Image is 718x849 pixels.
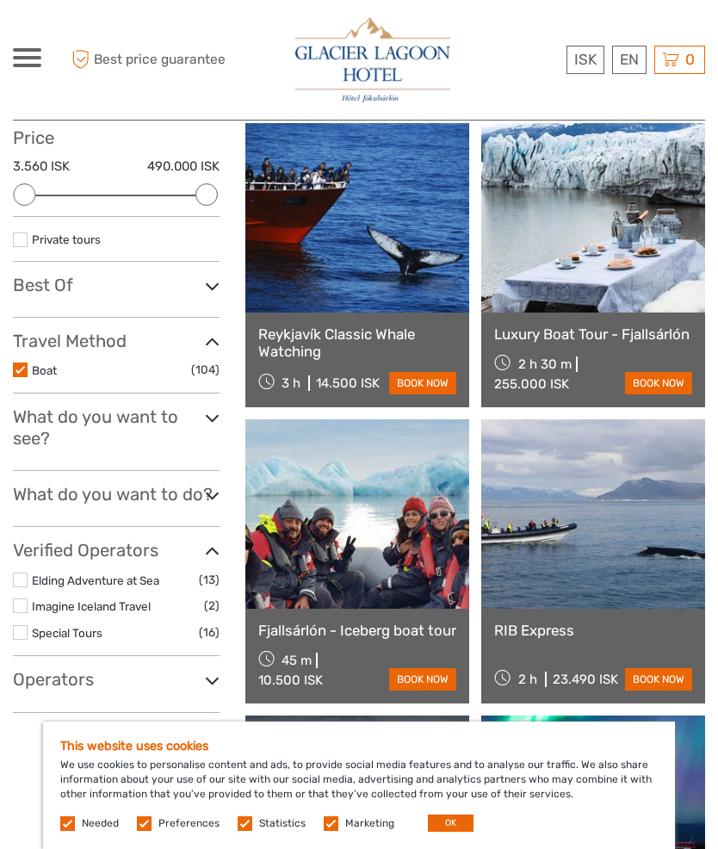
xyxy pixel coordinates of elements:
span: 3 h [282,375,300,391]
span: 2 h 30 m [518,356,572,372]
h3: Operators [13,669,220,690]
h3: Best Of [13,275,220,295]
a: Boat [32,363,57,377]
div: We use cookies to personalise content and ads, to provide social media features and to analyse ou... [43,722,675,849]
span: (104) [191,360,220,380]
h3: What do you want to do? [13,484,220,505]
h3: What do you want to see? [13,406,220,449]
button: OK [428,815,474,832]
div: EN [612,46,647,74]
label: Needed [82,816,119,831]
a: RIB Express [494,622,692,639]
h5: This website uses cookies [60,739,658,753]
span: ISK [574,51,597,68]
label: 3.560 ISK [13,158,70,176]
label: Marketing [345,816,394,831]
h3: Verified Operators [13,540,220,561]
a: Imagine Iceland Travel [32,599,151,613]
p: We're away right now. Please check back later! [24,30,195,44]
div: 14.500 ISK [316,375,380,391]
a: Reykjavík Classic Whale Watching [258,325,456,361]
span: 0 [683,51,697,68]
a: Elding Adventure at Sea [32,573,159,587]
span: 45 m [282,653,312,668]
a: Luxury Boat Tour - Fjallsárlón [494,325,692,343]
h3: Travel Method [13,331,220,351]
h3: Price [13,127,220,148]
span: 2 h [518,672,537,687]
a: Fjallsárlón - Iceberg boat tour [258,622,456,639]
button: Open LiveChat chat widget [198,27,219,47]
div: 255.000 ISK [494,376,569,392]
span: (16) [199,623,220,642]
label: 490.000 ISK [147,158,220,176]
a: book now [389,668,456,691]
a: book now [389,372,456,394]
img: 2790-86ba44ba-e5e5-4a53-8ab7-28051417b7bc_logo_big.jpg [295,17,450,102]
div: 23.490 ISK [553,672,618,687]
span: (13) [199,570,220,590]
label: Statistics [259,816,306,831]
div: 10.500 ISK [258,672,323,688]
a: Private tours [32,232,101,246]
a: book now [625,668,692,691]
a: Special Tours [32,626,102,640]
label: Preferences [158,816,220,831]
span: Best price guarantee [67,46,226,74]
span: (2) [204,596,220,616]
a: book now [625,372,692,394]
